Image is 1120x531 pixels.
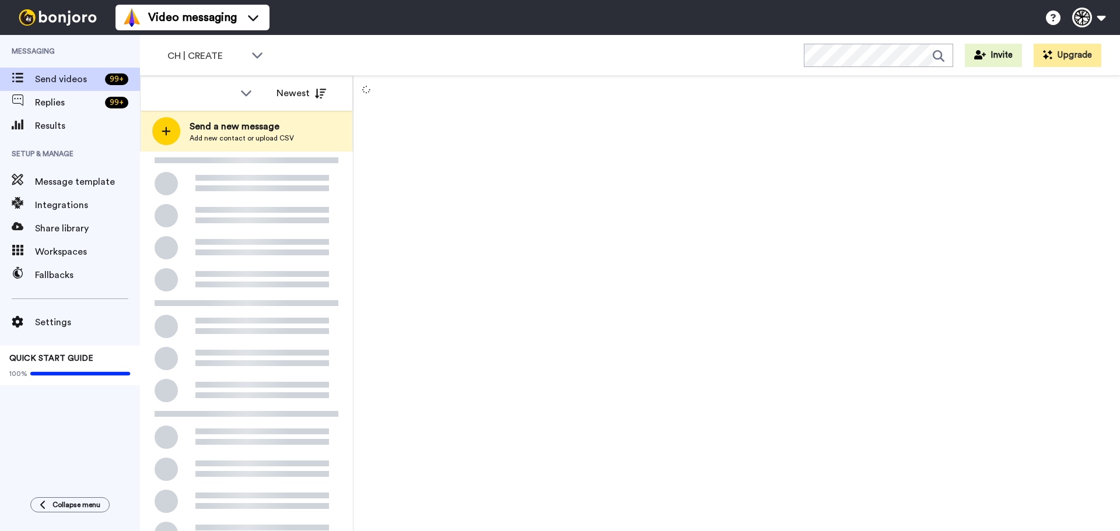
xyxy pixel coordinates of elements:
[268,82,335,105] button: Newest
[123,8,141,27] img: vm-color.svg
[9,354,93,363] span: QUICK START GUIDE
[9,369,27,378] span: 100%
[35,315,140,329] span: Settings
[14,9,101,26] img: bj-logo-header-white.svg
[190,133,294,143] span: Add new contact or upload CSV
[35,221,140,235] span: Share library
[105,97,128,108] div: 99 +
[35,96,100,110] span: Replies
[30,497,110,512] button: Collapse menu
[965,44,1022,67] button: Invite
[35,245,140,259] span: Workspaces
[167,49,246,63] span: CH | CREATE
[35,175,140,189] span: Message template
[105,73,128,85] div: 99 +
[35,268,140,282] span: Fallbacks
[35,119,140,133] span: Results
[1034,44,1101,67] button: Upgrade
[35,198,140,212] span: Integrations
[190,119,294,133] span: Send a new message
[35,72,100,86] span: Send videos
[148,9,237,26] span: Video messaging
[52,500,100,509] span: Collapse menu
